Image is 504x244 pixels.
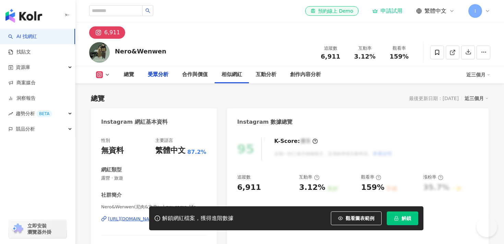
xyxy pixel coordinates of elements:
[115,47,166,56] div: Nero&Wenwen
[101,118,168,126] div: Instagram 網紅基本資料
[387,211,418,225] button: 解鎖
[466,69,490,80] div: 近三個月
[148,71,168,79] div: 受眾分析
[101,175,206,181] span: 露營 · 旅遊
[317,45,344,52] div: 追蹤數
[11,223,24,234] img: chrome extension
[101,166,122,173] div: 網紅類型
[8,80,36,86] a: 商案媒合
[101,137,110,144] div: 性別
[331,211,382,225] button: 觀看圖表範例
[274,137,318,145] div: K-Score :
[16,121,35,137] span: 競品分析
[361,174,381,180] div: 觀看率
[101,145,124,156] div: 無資料
[290,71,321,79] div: 創作內容分析
[9,220,67,238] a: chrome extension立即安裝 瀏覽器外掛
[162,215,233,222] div: 解鎖網紅檔案，獲得進階數據
[221,71,242,79] div: 相似網紅
[346,216,374,221] span: 觀看圖表範例
[91,94,105,103] div: 總覽
[187,148,206,156] span: 87.2%
[16,106,52,121] span: 趨勢分析
[182,71,208,79] div: 合作與價值
[299,182,325,193] div: 3.12%
[101,204,206,210] span: Nero&Wenwen(尼肉&文弟） | nw_camp_life
[311,8,353,14] div: 預約線上 Demo
[8,49,31,56] a: 找貼文
[237,118,293,126] div: Instagram 數據總覽
[237,174,251,180] div: 追蹤數
[256,71,276,79] div: 互動分析
[5,9,42,23] img: logo
[321,53,340,60] span: 6,911
[361,182,384,193] div: 159%
[8,33,37,40] a: searchAI 找網紅
[124,71,134,79] div: 總覽
[386,45,412,52] div: 觀看率
[145,8,150,13] span: search
[155,145,185,156] div: 繁體中文
[423,174,443,180] div: 漲粉率
[101,192,122,199] div: 社群簡介
[354,53,375,60] span: 3.12%
[389,53,409,60] span: 159%
[8,111,13,116] span: rise
[104,28,120,37] div: 6,911
[16,60,30,75] span: 資源庫
[394,216,399,221] span: lock
[305,6,359,16] a: 預約線上 Demo
[89,42,110,63] img: KOL Avatar
[299,174,319,180] div: 互動率
[27,223,51,235] span: 立即安裝 瀏覽器外掛
[372,8,403,14] a: 申請試用
[409,96,459,101] div: 最後更新日期：[DATE]
[155,137,173,144] div: 主要語言
[237,182,261,193] div: 6,911
[401,216,411,221] span: 解鎖
[475,7,476,15] span: I
[36,110,52,117] div: BETA
[89,26,125,39] button: 6,911
[465,94,489,103] div: 近三個月
[424,7,446,15] span: 繁體中文
[352,45,378,52] div: 互動率
[8,95,36,102] a: 洞察報告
